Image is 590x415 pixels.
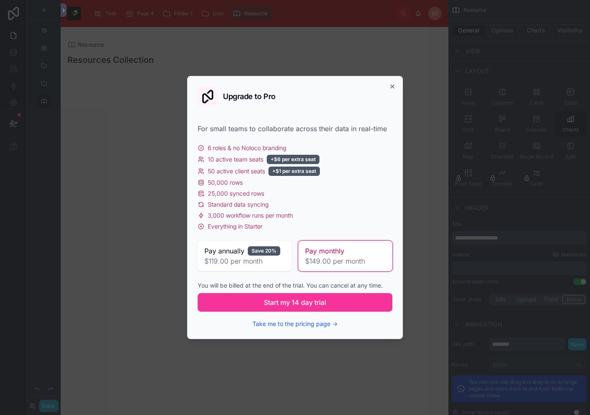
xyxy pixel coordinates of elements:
[389,83,396,90] button: Close
[208,189,264,198] span: 25,000 synced rows
[204,256,285,266] span: $119.00 per month
[198,293,392,312] button: Start my 14 day trial
[268,167,320,176] div: +$1 per extra seat
[208,211,293,220] span: 3,000 workflow runs per month
[208,144,286,152] span: 6 roles & no Noloco branding
[208,155,263,164] span: 10 active team seats
[204,246,244,256] span: Pay annually
[305,246,344,256] span: Pay monthly
[305,256,386,266] span: $149.00 per month
[252,320,338,328] button: Take me to the pricing page →
[248,246,280,256] div: Save 20%
[208,167,265,175] span: 50 active client seats
[208,222,263,231] span: Everything in Starter
[267,155,319,164] div: +$6 per extra seat
[223,93,276,100] h2: Upgrade to Pro
[208,200,268,209] span: Standard data syncing
[198,124,392,134] div: For small teams to collaborate across their data in real-time
[264,297,326,307] span: Start my 14 day trial
[208,178,243,187] span: 50,000 rows
[198,281,392,290] div: You will be billed at the end of the trial. You can cancel at any time.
